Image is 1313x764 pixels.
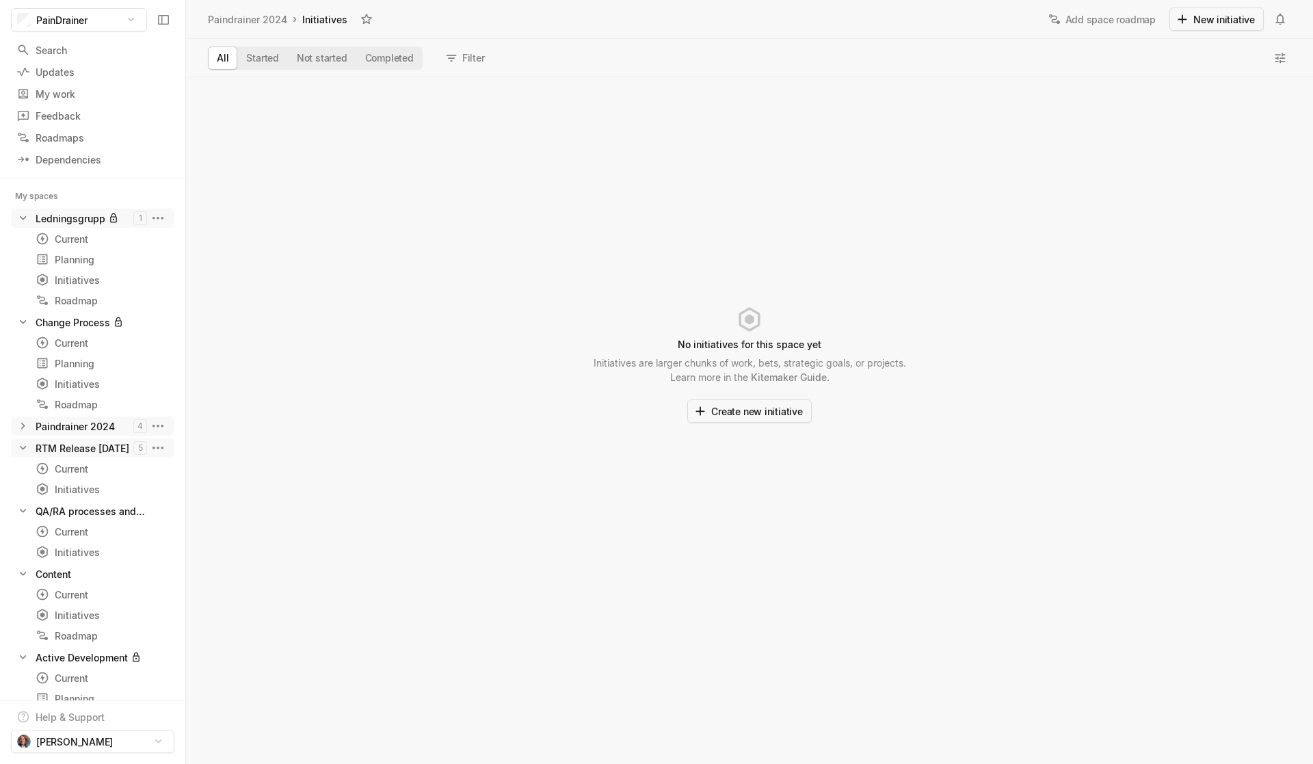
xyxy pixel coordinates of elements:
[11,8,147,31] button: PainDrainer
[11,83,174,104] a: My work
[11,648,174,667] a: Active Development
[36,691,169,706] div: Planning
[751,371,830,383] a: Kitemaker Guide.
[30,333,174,352] a: Current
[293,12,297,26] div: ›
[30,605,174,624] a: Initiatives
[11,62,174,82] a: Updates
[11,40,174,60] a: Search
[36,462,169,476] div: Current
[11,730,174,753] button: [PERSON_NAME]
[30,585,174,604] a: Current
[30,354,174,373] a: Planning
[205,10,290,29] a: Paindrainer 2024
[36,232,169,246] div: Current
[11,501,174,521] a: QA/RA processes and documents
[30,626,174,645] a: Roadmap
[208,47,237,70] button: All
[16,109,169,123] div: Feedback
[30,459,174,478] a: Current
[1042,8,1164,30] button: Add space roadmap
[16,65,169,79] div: Updates
[439,47,493,69] button: Filter
[36,397,169,412] div: Roadmap
[36,545,169,559] div: Initiatives
[11,564,174,583] a: Content
[36,315,110,330] div: Change Process
[36,567,71,581] div: Content
[15,189,75,203] div: My spaces
[11,209,174,228] a: Ledningsgrupp1
[30,291,174,310] a: Roadmap
[36,441,129,456] div: RTM Release [DATE]
[288,47,356,69] button: Not started
[11,438,174,458] a: RTM Release [DATE]5
[36,419,115,434] div: Paindrainer 2024
[237,47,288,69] button: Started
[1169,8,1264,31] button: New initiative
[133,419,147,433] kbd: 4
[30,374,174,393] a: Initiatives
[300,10,350,29] div: Initiatives
[36,252,169,267] div: Planning
[36,377,169,391] div: Initiatives
[36,710,105,724] div: Help & Support
[36,650,128,665] div: Active Development
[30,270,174,289] a: Initiatives
[17,735,31,748] img: Foto_Elin_liten.jpeg
[36,273,169,287] div: Initiatives
[16,87,169,101] div: My work
[687,399,812,423] button: Create new initiative
[11,149,174,170] a: Dependencies
[36,293,169,308] div: Roadmap
[16,43,169,57] div: Search
[16,153,169,167] div: Dependencies
[11,417,174,436] a: Paindrainer 20244
[30,250,174,269] a: Planning
[30,689,174,708] a: Planning
[36,629,169,643] div: Roadmap
[30,479,174,499] a: Initiatives
[11,127,174,148] a: Roadmaps
[678,337,821,352] span: No initiatives for this space yet
[208,12,287,27] div: Paindrainer 2024
[30,522,174,541] a: Current
[356,47,423,69] button: Completed
[36,671,169,685] div: Current
[30,395,174,414] a: Roadmap
[36,525,169,539] div: Current
[11,105,174,126] a: Feedback
[133,211,147,225] kbd: 1
[594,356,906,384] p: Initiatives are larger chunks of work, bets, strategic goals, or projects. Learn more in the
[36,735,113,749] span: [PERSON_NAME]
[133,441,147,455] kbd: 5
[36,482,169,497] div: Initiatives
[30,229,174,248] a: Current
[36,588,169,602] div: Current
[11,313,174,332] a: Change Process
[36,13,88,27] span: PainDrainer
[30,668,174,687] a: Current
[30,542,174,562] a: Initiatives
[36,211,105,226] div: Ledningsgrupp
[36,336,169,350] div: Current
[36,356,169,371] div: Planning
[36,504,147,518] div: QA/RA processes and documents
[16,131,169,145] div: Roadmaps
[36,608,169,622] div: Initiatives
